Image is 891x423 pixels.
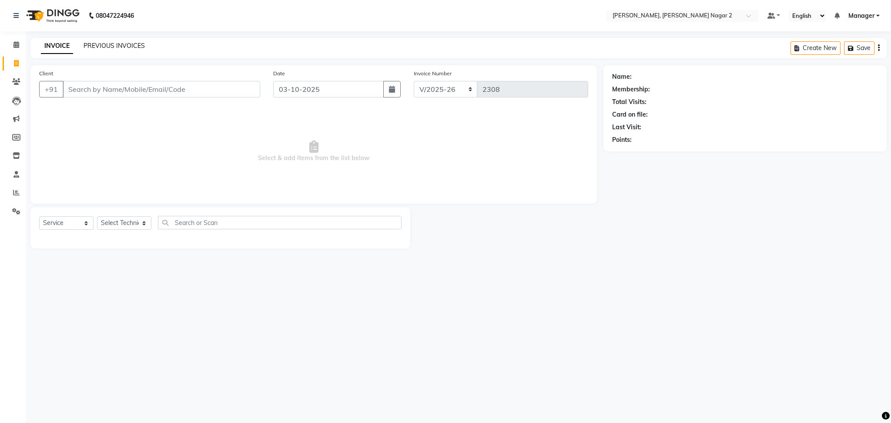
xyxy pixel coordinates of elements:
div: Points: [612,135,632,144]
div: Card on file: [612,110,648,119]
span: Manager [848,11,874,20]
div: Last Visit: [612,123,641,132]
label: Date [273,70,285,77]
a: INVOICE [41,38,73,54]
b: 08047224946 [96,3,134,28]
input: Search or Scan [158,216,402,229]
button: Save [844,41,874,55]
span: Select & add items from the list below [39,108,588,195]
img: logo [22,3,82,28]
div: Total Visits: [612,97,646,107]
a: PREVIOUS INVOICES [84,42,145,50]
div: Membership: [612,85,650,94]
input: Search by Name/Mobile/Email/Code [63,81,260,97]
button: +91 [39,81,64,97]
div: Name: [612,72,632,81]
button: Create New [791,41,841,55]
label: Client [39,70,53,77]
label: Invoice Number [414,70,452,77]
